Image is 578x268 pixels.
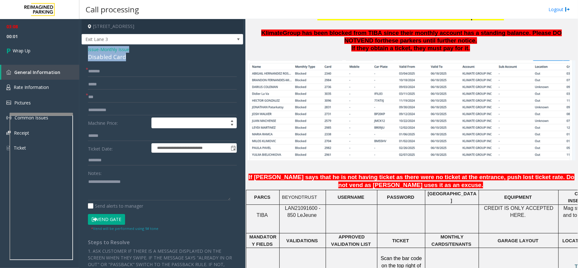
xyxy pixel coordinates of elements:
label: Send alerts to manager [88,203,143,209]
span: LAN21091600 - 850 Le [285,205,321,218]
span: - [99,46,129,52]
h4: [STREET_ADDRESS] [82,19,243,34]
span: TIBA [256,212,268,218]
span: CREDIT IS ONLY ACCEPTED HERE. [484,205,554,218]
span: VEND for [357,37,383,44]
span: Pictures [14,100,31,106]
span: GARAGE LAYOUT [498,238,539,243]
img: 'icon' [6,84,10,90]
span: APPROVED VALIDATION LIST [331,234,371,246]
span: Klimate [261,30,282,36]
span: BEYONDTRUST [282,195,317,200]
label: Ticket Date: [86,143,150,153]
img: 'icon' [6,70,11,75]
span: Rate Information [14,84,49,90]
img: logout [565,6,570,13]
label: Machine Price: [86,117,150,128]
label: Notes: [88,168,102,177]
span: If [PERSON_NAME] says that he is not having ticket as there were no ticket at the entrance, push ... [249,174,574,188]
span: MONTHLY CARDS/TENANTS [432,234,471,246]
a: General Information [1,65,79,80]
a: Logout [548,6,570,13]
span: EQUIPMENT [504,195,532,200]
span: If they obtain a ticket, they must pay for it. [351,45,470,51]
img: 'icon' [6,101,11,105]
span: Decrease value [228,123,236,128]
span: MANDATORY FIELDS [249,234,276,246]
span: Group has been blocked from TIBA since their monthly account has a standing balance. Please DO NOT [283,30,562,44]
small: Vend will be performed using 9# tone [91,226,158,231]
span: TICKET [392,238,409,243]
span: PARCS [254,195,270,200]
span: these parkers until further notice. [383,37,477,44]
img: c2ca93138f6b484f8c859405df5a3603.jpg [248,60,575,161]
span: Toggle popup [229,144,236,152]
span: Jeune [303,212,317,218]
img: 'icon' [6,115,11,120]
span: VALIDATIONS [286,238,318,243]
h4: Steps to Resolve [88,239,237,245]
span: Increase value [228,118,236,123]
img: 'icon' [6,131,11,135]
span: Issue [88,46,99,53]
div: Disabled Card [88,53,237,61]
span: [GEOGRAPHIC_DATA] [428,191,476,203]
span: Exit Lane 3 [82,34,211,44]
button: Vend Gate [88,214,125,225]
img: 'icon' [6,145,10,151]
span: General Information [14,69,60,75]
span: USERNAME [338,195,364,200]
h3: Call processing [83,2,142,17]
span: Monthly Issue [100,46,129,53]
span: PASSWORD [387,195,414,200]
span: Wrap Up [13,47,30,54]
